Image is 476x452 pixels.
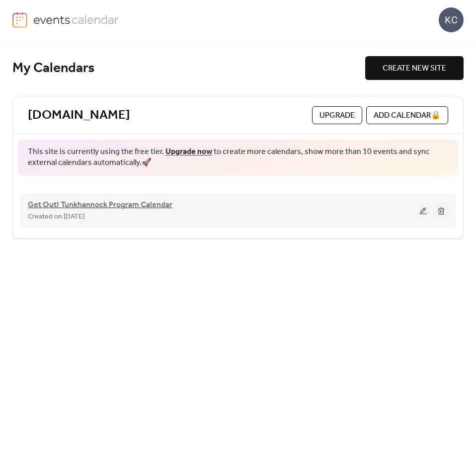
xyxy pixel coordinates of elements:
[319,110,355,122] span: Upgrade
[439,7,464,32] div: KC
[12,12,27,28] img: logo
[383,63,446,75] span: CREATE NEW SITE
[28,107,130,124] a: [DOMAIN_NAME]
[12,60,365,77] div: My Calendars
[28,147,448,169] span: This site is currently using the free tier. to create more calendars, show more than 10 events an...
[28,202,172,208] a: Get Out! Tunkhannock Program Calendar
[312,106,362,124] button: Upgrade
[28,211,84,223] span: Created on [DATE]
[33,12,119,27] img: logo-type
[365,56,464,80] button: CREATE NEW SITE
[165,144,212,159] a: Upgrade now
[28,199,172,211] span: Get Out! Tunkhannock Program Calendar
